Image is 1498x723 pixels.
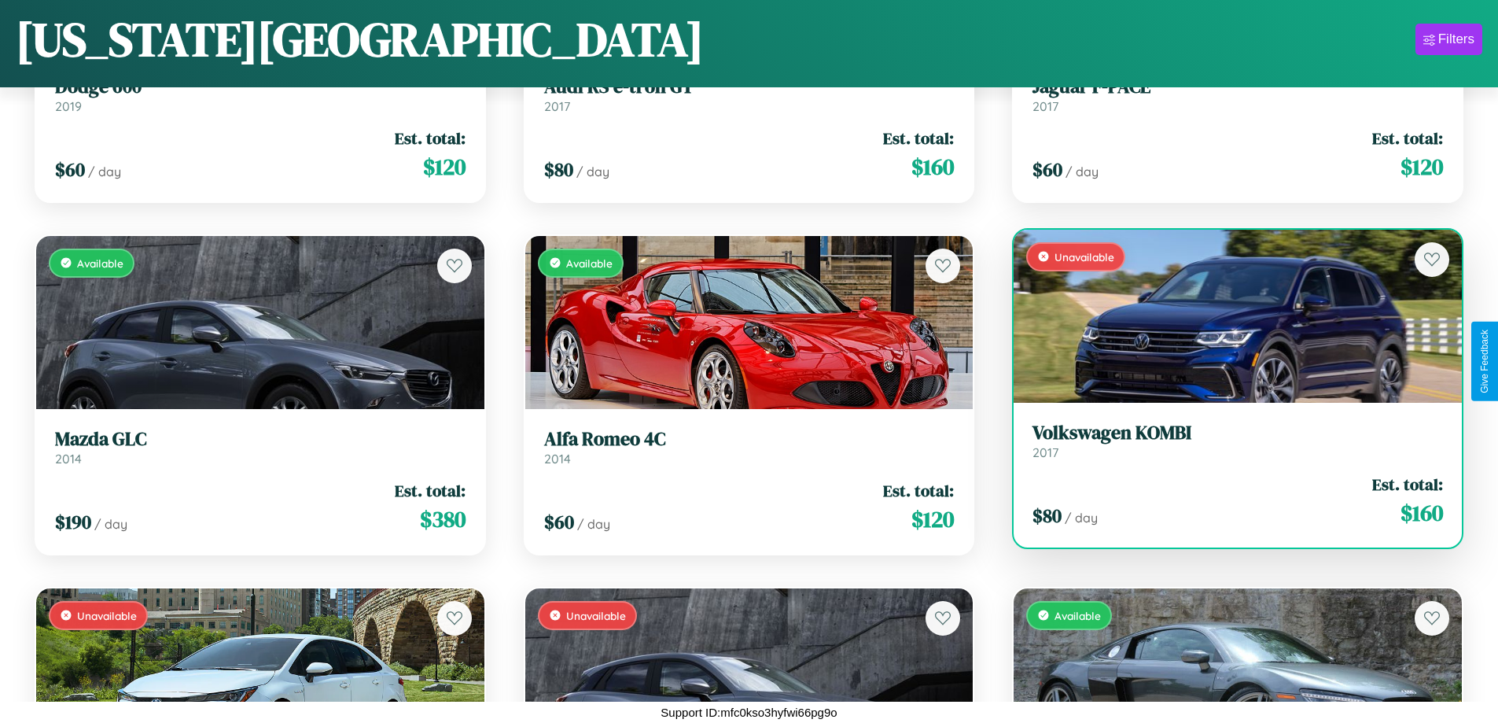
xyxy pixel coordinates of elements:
a: Jaguar F-PACE2017 [1032,76,1443,114]
span: Unavailable [1054,250,1114,264]
span: / day [94,516,127,532]
button: Filters [1415,24,1482,55]
div: Give Feedback [1479,330,1490,393]
span: $ 120 [911,504,954,535]
span: Available [77,256,123,270]
span: $ 160 [1400,497,1443,529]
span: 2017 [544,98,570,114]
span: 2019 [55,98,82,114]
a: Audi RS e-tron GT2017 [544,76,955,114]
h3: Alfa Romeo 4C [544,428,955,451]
a: Mazda GLC2014 [55,428,466,467]
span: 2014 [544,451,571,467]
a: Volkswagen KOMBI2017 [1032,422,1443,460]
span: Est. total: [883,127,954,149]
span: $ 380 [420,504,466,535]
span: / day [577,516,610,532]
span: $ 80 [1032,503,1062,529]
span: Est. total: [1372,127,1443,149]
span: 2014 [55,451,82,467]
h1: [US_STATE][GEOGRAPHIC_DATA] [16,7,704,72]
span: $ 60 [55,157,85,183]
p: Support ID: mfc0kso3hyfwi66pg9o [661,702,837,723]
a: Dodge 6002019 [55,76,466,114]
h3: Dodge 600 [55,76,466,98]
a: Alfa Romeo 4C2014 [544,428,955,467]
span: 2017 [1032,444,1058,460]
span: $ 160 [911,151,954,183]
h3: Volkswagen KOMBI [1032,422,1443,444]
span: Est. total: [395,127,466,149]
span: Unavailable [566,609,626,622]
span: $ 190 [55,509,91,535]
span: / day [88,164,121,179]
h3: Jaguar F-PACE [1032,76,1443,98]
span: Available [566,256,613,270]
div: Filters [1438,31,1474,47]
span: $ 120 [1400,151,1443,183]
h3: Mazda GLC [55,428,466,451]
span: / day [576,164,609,179]
span: Est. total: [395,479,466,502]
span: 2017 [1032,98,1058,114]
span: Est. total: [1372,473,1443,496]
span: $ 60 [544,509,574,535]
span: / day [1066,164,1099,179]
span: Unavailable [77,609,137,622]
h3: Audi RS e-tron GT [544,76,955,98]
span: $ 80 [544,157,573,183]
span: / day [1065,510,1098,526]
span: Est. total: [883,479,954,502]
span: $ 120 [423,151,466,183]
span: $ 60 [1032,157,1062,183]
span: Available [1054,609,1101,622]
